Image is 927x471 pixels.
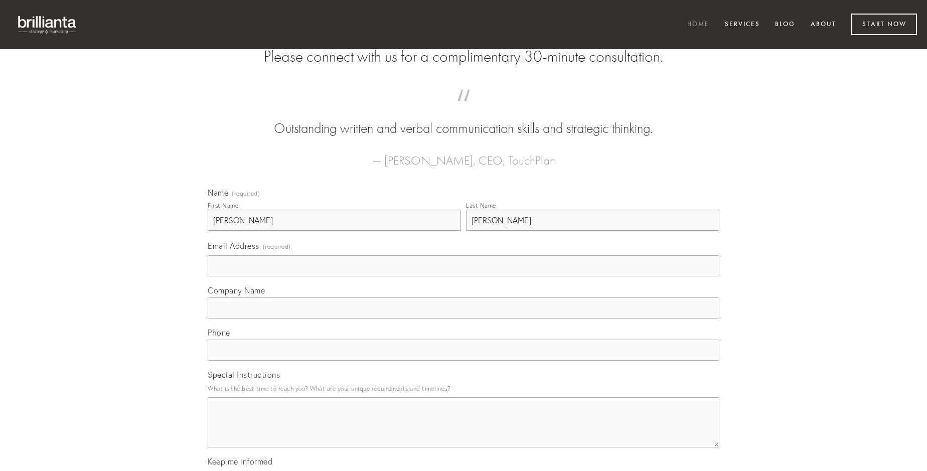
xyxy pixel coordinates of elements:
[208,47,719,66] h2: Please connect with us for a complimentary 30-minute consultation.
[224,99,703,119] span: “
[224,138,703,171] figcaption: — [PERSON_NAME], CEO, TouchPlan
[263,240,291,253] span: (required)
[208,241,259,251] span: Email Address
[718,17,766,33] a: Services
[208,285,265,295] span: Company Name
[681,17,716,33] a: Home
[232,191,260,197] span: (required)
[208,456,272,466] span: Keep me informed
[208,202,238,209] div: First Name
[804,17,843,33] a: About
[208,188,228,198] span: Name
[466,202,496,209] div: Last Name
[768,17,802,33] a: Blog
[224,99,703,138] blockquote: Outstanding written and verbal communication skills and strategic thinking.
[208,328,230,338] span: Phone
[10,10,85,39] img: brillianta - research, strategy, marketing
[208,370,280,380] span: Special Instructions
[851,14,917,35] a: Start Now
[208,382,719,395] p: What is the best time to reach you? What are your unique requirements and timelines?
